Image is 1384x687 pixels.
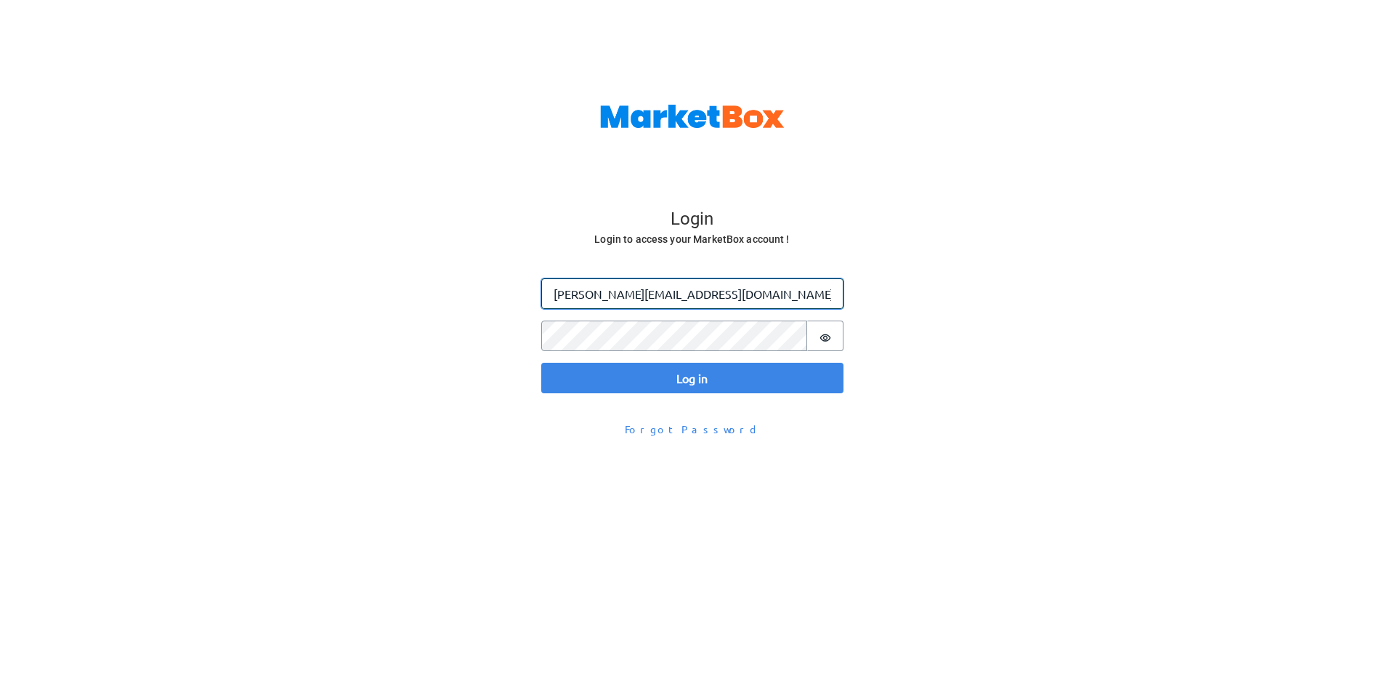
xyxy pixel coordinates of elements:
[600,105,785,128] img: MarketBox logo
[543,230,842,249] h6: Login to access your MarketBox account !
[543,209,842,230] h4: Login
[541,363,843,393] button: Log in
[807,321,843,351] button: Show password
[615,417,769,442] button: Forgot Password
[541,278,843,309] input: Enter your email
